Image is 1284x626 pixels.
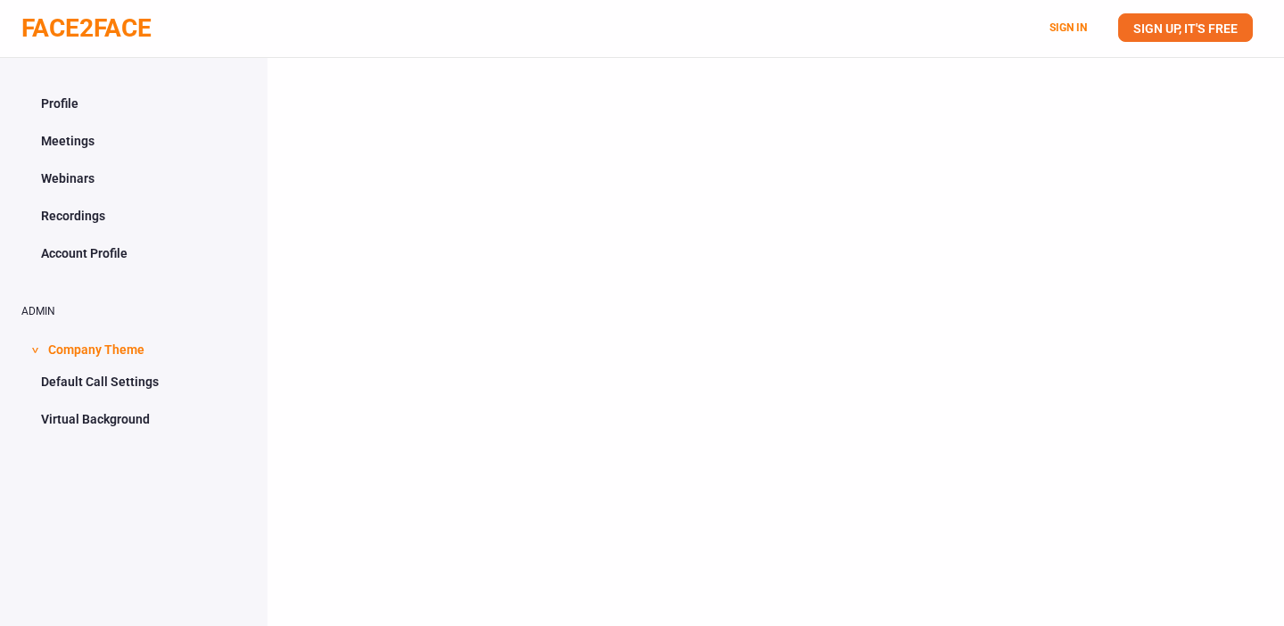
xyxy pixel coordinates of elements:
a: Webinars [21,161,246,195]
span: > [26,347,44,353]
h2: ADMIN [21,306,246,317]
span: Company Theme [48,331,144,365]
a: Default Call Settings [21,365,246,399]
a: Virtual Background [21,402,246,436]
a: SIGN UP, IT'S FREE [1118,13,1253,42]
a: Profile [21,86,246,120]
a: Account Profile [21,236,246,270]
a: Meetings [21,124,246,158]
a: FACE2FACE [21,13,152,43]
a: SIGN IN [1049,21,1087,34]
a: Recordings [21,199,246,233]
